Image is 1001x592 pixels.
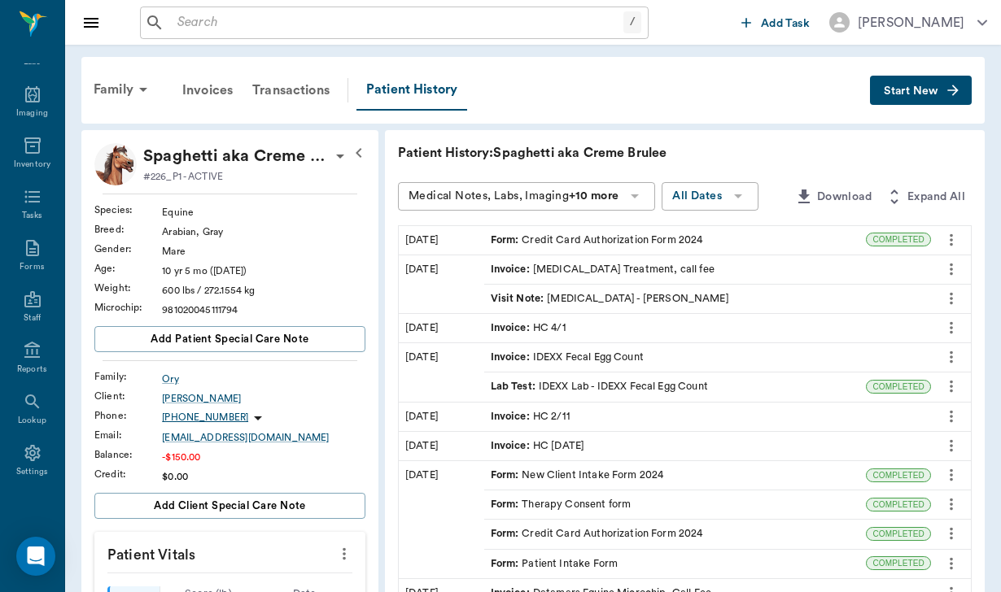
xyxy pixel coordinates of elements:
[491,497,522,512] span: Form :
[491,350,644,365] div: IDEXX Fecal Egg Count
[938,285,964,312] button: more
[491,350,533,365] span: Invoice :
[331,540,357,568] button: more
[75,7,107,39] button: Close drawer
[94,261,162,276] div: Age :
[22,210,42,222] div: Tasks
[94,447,162,462] div: Balance :
[94,467,162,481] div: Credit :
[938,226,964,254] button: more
[878,182,972,212] button: Expand All
[491,526,522,542] span: Form :
[94,281,162,295] div: Weight :
[94,222,162,237] div: Breed :
[399,461,484,578] div: [DATE]
[162,430,365,445] a: [EMAIL_ADDRESS][DOMAIN_NAME]
[243,71,339,110] a: Transactions
[154,497,306,515] span: Add client Special Care Note
[491,497,632,512] div: Therapy Consent form
[17,363,47,376] div: Reports
[151,330,308,348] span: Add patient Special Care Note
[867,469,930,481] span: COMPLETED
[867,528,930,540] span: COMPLETED
[94,202,162,217] div: Species :
[409,186,619,207] div: Medical Notes, Labs, Imaging
[162,411,248,424] p: [PHONE_NUMBER]
[938,490,964,518] button: more
[162,391,365,406] a: [PERSON_NAME]
[399,343,484,401] div: [DATE]
[491,233,703,248] div: Credit Card Authorization Form 2024
[94,242,162,256] div: Gender :
[162,263,365,278] div: 10 yr 5 mo ([DATE])
[143,169,223,184] p: #226_P1 - ACTIVE
[94,300,162,315] div: Microchip :
[491,320,533,336] span: Invoice :
[491,556,522,572] span: Form :
[491,379,539,394] span: Lab Test :
[84,70,163,109] div: Family
[938,372,964,400] button: more
[16,107,48,120] div: Imaging
[491,409,570,424] div: HC 2/11
[399,226,484,255] div: [DATE]
[399,432,484,460] div: [DATE]
[623,11,641,33] div: /
[94,143,137,185] img: Profile Image
[162,303,365,317] div: 981020045111794
[399,255,484,313] div: [DATE]
[491,526,703,542] div: Credit Card Authorization Form 2024
[491,468,664,483] div: New Client Intake Form 2024
[938,432,964,459] button: more
[94,428,162,442] div: Email :
[491,262,715,277] div: [MEDICAL_DATA] Treatment, call fee
[491,291,729,307] div: [MEDICAL_DATA] - [PERSON_NAME]
[356,70,467,111] a: Patient History
[569,190,619,202] b: +10 more
[20,261,44,273] div: Forms
[143,143,330,169] p: Spaghetti aka Creme Brulee Ory
[867,498,930,511] span: COMPLETED
[171,11,623,34] input: Search
[938,520,964,547] button: more
[18,415,46,427] div: Lookup
[16,537,55,576] div: Open Intercom Messenger
[24,312,41,324] div: Staff
[735,7,816,37] button: Add Task
[48,5,51,40] h6: Nectar
[491,438,585,454] div: HC [DATE]
[162,450,365,464] div: -$150.00
[162,205,365,220] div: Equine
[816,7,1000,37] button: [PERSON_NAME]
[662,182,758,211] button: All Dates
[938,461,964,489] button: more
[162,244,365,259] div: Mare
[938,403,964,430] button: more
[94,326,365,352] button: Add patient Special Care Note
[94,408,162,423] div: Phone :
[14,159,50,171] div: Inventory
[173,71,243,110] a: Invoices
[94,369,162,384] div: Family :
[867,233,930,246] span: COMPLETED
[491,291,548,307] span: Visit Note :
[907,187,965,207] span: Expand All
[491,468,522,483] span: Form :
[491,320,566,336] div: HC 4/1
[491,438,533,454] span: Invoice :
[867,557,930,569] span: COMPLETED
[94,532,365,572] p: Patient Vitals
[399,314,484,342] div: [DATE]
[162,372,365,386] a: Ory
[94,389,162,403] div: Client :
[491,379,708,394] div: IDEXX Lab - IDEXX Fecal Egg Count
[94,493,365,519] button: Add client Special Care Note
[491,233,522,248] span: Form :
[162,283,365,298] div: 600 lbs / 272.1554 kg
[162,469,365,484] div: $0.00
